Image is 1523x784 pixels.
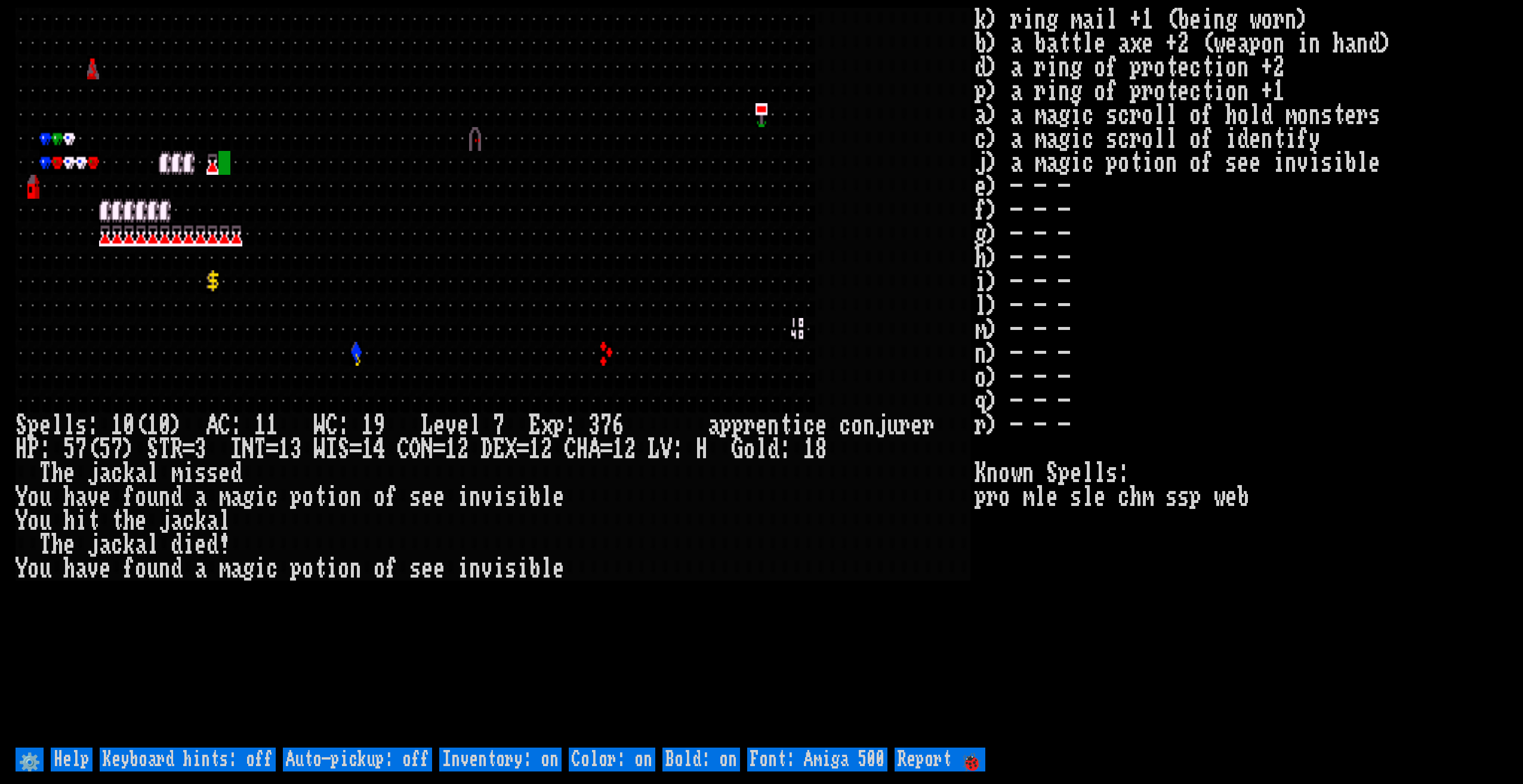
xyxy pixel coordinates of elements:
div: 3 [290,437,302,461]
div: u [39,557,51,581]
div: n [767,413,779,437]
div: p [290,557,302,581]
div: 2 [457,437,469,461]
div: t [314,557,326,581]
div: e [553,485,565,509]
div: p [290,485,302,509]
div: o [27,485,39,509]
div: k [123,533,135,557]
div: : [39,437,51,461]
div: 7 [600,413,612,437]
div: i [493,557,505,581]
div: e [421,485,433,509]
div: p [27,413,39,437]
div: c [111,533,123,557]
div: : [565,413,576,437]
div: D [481,437,493,461]
div: a [75,485,87,509]
input: Color: on [569,748,655,771]
div: Y [16,485,27,509]
div: 7 [111,437,123,461]
div: 5 [63,437,75,461]
div: S [16,413,27,437]
div: = [266,437,278,461]
div: e [433,557,445,581]
div: Y [16,557,27,581]
div: e [911,413,923,437]
div: c [266,485,278,509]
div: e [457,413,469,437]
div: l [51,413,63,437]
div: 1 [266,413,278,437]
div: e [218,461,230,485]
div: H [16,437,27,461]
div: p [720,413,732,437]
div: t [87,509,99,533]
div: j [875,413,887,437]
div: = [517,437,529,461]
input: ⚙️ [16,748,44,771]
div: L [421,413,433,437]
div: t [111,509,123,533]
div: 8 [815,437,827,461]
div: C [565,437,576,461]
div: 1 [529,437,541,461]
div: l [147,533,159,557]
div: h [63,509,75,533]
div: n [469,485,481,509]
div: e [421,557,433,581]
div: n [350,557,362,581]
div: l [541,557,553,581]
div: u [887,413,899,437]
div: T [254,437,266,461]
div: c [111,461,123,485]
div: s [206,461,218,485]
div: = [183,437,195,461]
div: 1 [803,437,815,461]
div: 4 [374,437,386,461]
div: e [815,413,827,437]
div: o [135,557,147,581]
div: 0 [159,413,171,437]
div: s [75,413,87,437]
div: o [135,485,147,509]
div: S [338,437,350,461]
div: C [326,413,338,437]
div: e [99,485,111,509]
div: I [230,437,242,461]
div: Y [16,509,27,533]
div: 1 [445,437,457,461]
div: A [206,413,218,437]
input: Font: Amiga 500 [747,748,887,771]
div: d [206,533,218,557]
div: l [541,485,553,509]
div: X [505,437,517,461]
div: o [744,437,756,461]
div: : [779,437,791,461]
input: Inventory: on [439,748,562,771]
div: o [27,509,39,533]
div: G [732,437,744,461]
div: : [338,413,350,437]
div: d [171,533,183,557]
div: 7 [493,413,505,437]
div: = [433,437,445,461]
div: a [135,461,147,485]
div: ! [218,533,230,557]
div: 1 [254,413,266,437]
div: j [87,461,99,485]
div: v [481,557,493,581]
div: f [123,557,135,581]
div: 3 [195,437,206,461]
div: f [123,485,135,509]
div: e [433,413,445,437]
div: R [171,437,183,461]
div: d [171,485,183,509]
div: W [314,437,326,461]
div: l [469,413,481,437]
div: s [409,485,421,509]
div: h [63,557,75,581]
div: C [397,437,409,461]
div: 1 [111,413,123,437]
div: e [99,557,111,581]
